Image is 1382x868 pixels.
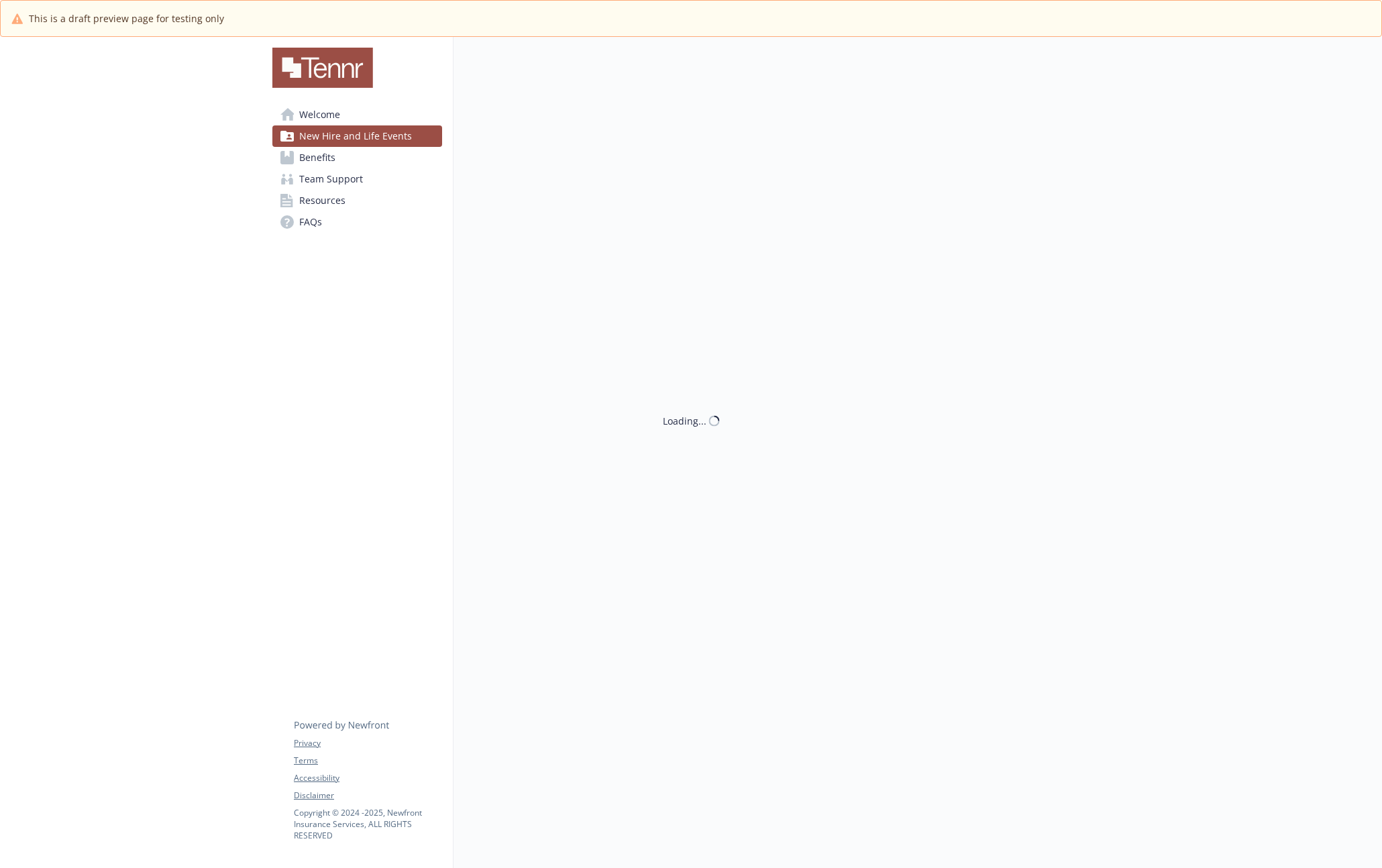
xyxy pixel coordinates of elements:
[294,755,441,767] a: Terms
[299,125,412,147] span: New Hire and Life Events
[294,790,441,802] a: Disclaimer
[299,104,340,125] span: Welcome
[299,190,345,211] span: Resources
[272,168,442,190] a: Team Support
[272,190,442,211] a: Resources
[294,772,441,784] a: Accessibility
[299,147,335,168] span: Benefits
[272,147,442,168] a: Benefits
[272,104,442,125] a: Welcome
[294,807,441,841] p: Copyright © 2024 - 2025 , Newfront Insurance Services, ALL RIGHTS RESERVED
[294,737,441,749] a: Privacy
[299,211,322,233] span: FAQs
[299,168,363,190] span: Team Support
[663,414,706,428] div: Loading...
[29,11,224,25] span: This is a draft preview page for testing only
[272,211,442,233] a: FAQs
[272,125,442,147] a: New Hire and Life Events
